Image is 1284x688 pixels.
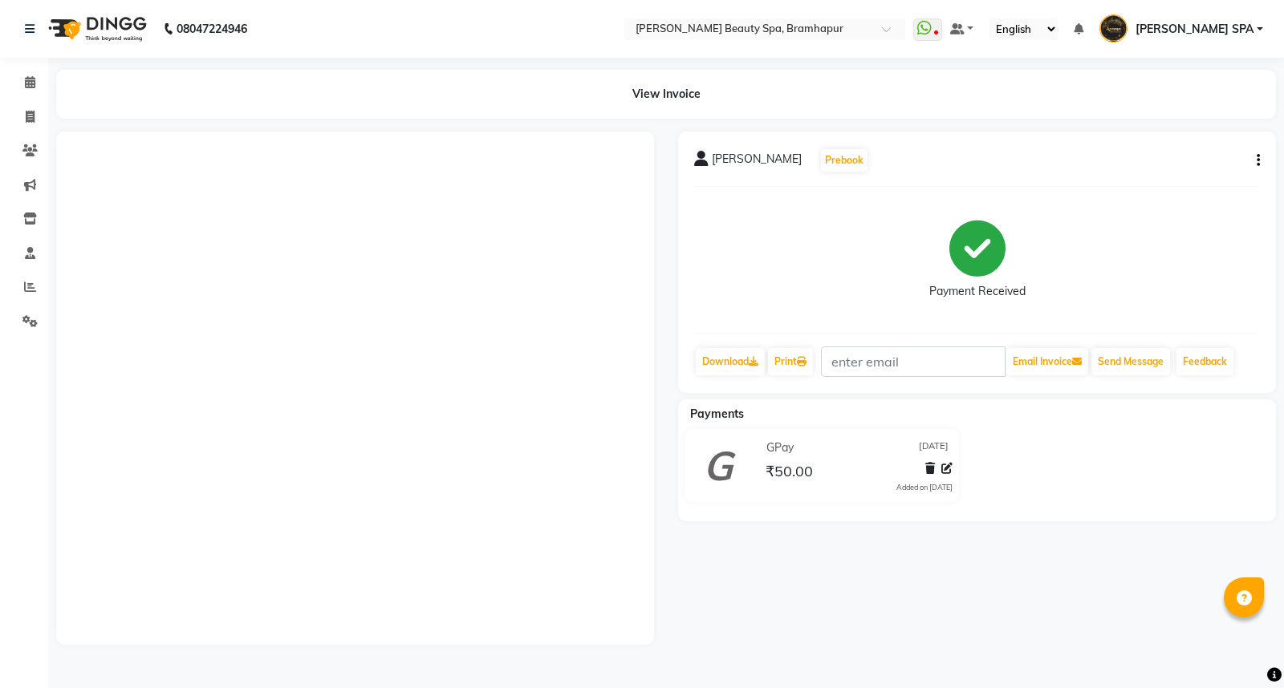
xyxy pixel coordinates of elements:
input: enter email [821,346,1006,377]
iframe: chat widget [1217,624,1268,672]
div: View Invoice [56,70,1276,119]
a: Download [696,348,765,375]
button: Prebook [821,149,868,172]
span: ₹50.00 [766,462,813,484]
b: 08047224946 [177,6,247,51]
span: Payments [690,407,744,421]
div: Added on [DATE] [896,482,953,493]
button: Send Message [1091,348,1170,375]
span: [PERSON_NAME] SPA [1136,21,1254,38]
img: logo [41,6,151,51]
button: Email Invoice [1006,348,1088,375]
span: [DATE] [919,439,949,456]
a: Print [768,348,813,375]
span: [PERSON_NAME] [712,151,802,173]
span: GPay [766,439,794,456]
img: ANANYA SPA [1099,14,1128,42]
div: Payment Received [929,283,1026,300]
a: Feedback [1176,348,1233,375]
